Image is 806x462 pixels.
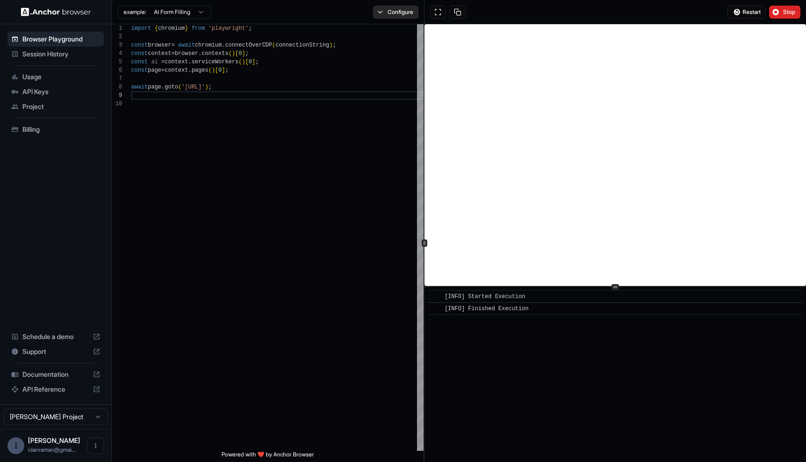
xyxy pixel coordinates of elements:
span: '[URL]' [181,84,205,90]
span: ; [245,50,249,57]
span: page [148,67,161,74]
span: ai [151,59,158,65]
span: idanraman@gmail.com [28,446,76,453]
span: const [131,59,148,65]
button: Copy session ID [450,6,466,19]
div: Documentation [7,367,104,382]
span: . [198,50,201,57]
div: Usage [7,69,104,84]
span: ] [222,67,225,74]
div: Session History [7,47,104,61]
div: API Reference [7,382,104,397]
div: Project [7,99,104,114]
span: import [131,25,151,32]
div: 10 [112,100,122,108]
span: serviceWorkers [192,59,239,65]
span: . [188,59,191,65]
span: page [148,84,161,90]
div: Support [7,344,104,359]
span: connectOverCDP [225,42,272,48]
div: 8 [112,83,122,91]
span: Support [22,347,89,356]
span: API Keys [22,87,100,96]
span: await [178,42,195,48]
span: Browser Playground [22,34,100,44]
span: 0 [218,67,222,74]
span: [ [245,59,249,65]
span: ) [205,84,208,90]
div: 4 [112,49,122,58]
button: Open menu [87,437,104,454]
div: 6 [112,66,122,75]
span: context [165,67,188,74]
span: const [131,50,148,57]
span: 0 [249,59,252,65]
span: [INFO] Finished Execution [445,306,528,312]
span: Documentation [22,370,89,379]
span: = [171,42,174,48]
span: [INFO] Started Execution [445,293,525,300]
span: Schedule a demo [22,332,89,341]
button: Open in full screen [430,6,446,19]
span: pages [192,67,208,74]
span: [ [235,50,238,57]
span: goto [165,84,178,90]
span: } [185,25,188,32]
div: Schedule a demo [7,329,104,344]
span: Powered with ❤️ by Anchor Browser [222,451,314,462]
span: = [171,50,174,57]
span: const [131,42,148,48]
span: await [131,84,148,90]
span: . [222,42,225,48]
span: context [165,59,188,65]
span: const [131,67,148,74]
span: chromium [158,25,185,32]
span: Session History [22,49,100,59]
div: 2 [112,33,122,41]
span: ; [208,84,212,90]
span: ( [208,67,212,74]
span: ) [242,59,245,65]
span: browser [148,42,171,48]
span: ( [229,50,232,57]
span: 0 [238,50,242,57]
span: context [148,50,171,57]
div: I [7,437,24,454]
img: Anchor Logo [21,7,91,16]
span: ​ [433,292,438,301]
span: ( [178,84,181,90]
span: ] [242,50,245,57]
span: ) [232,50,235,57]
span: . [188,67,191,74]
span: Idan Raman [28,436,80,444]
button: Restart [727,6,765,19]
span: ( [238,59,242,65]
span: Project [22,102,100,111]
span: Stop [783,8,796,16]
span: ; [249,25,252,32]
span: connectionString [276,42,329,48]
button: Stop [769,6,800,19]
button: Configure [373,6,418,19]
span: [ [215,67,218,74]
span: ; [333,42,336,48]
div: 3 [112,41,122,49]
div: 1 [112,24,122,33]
span: Usage [22,72,100,82]
span: . [161,84,165,90]
div: Billing [7,122,104,137]
span: browser [175,50,198,57]
span: ] [252,59,255,65]
span: ; [225,67,229,74]
span: contexts [201,50,229,57]
span: 'playwright' [208,25,249,32]
div: 9 [112,91,122,100]
div: API Keys [7,84,104,99]
span: ( [272,42,276,48]
span: Billing [22,125,100,134]
span: { [154,25,158,32]
div: 5 [112,58,122,66]
span: Restart [743,8,761,16]
div: Browser Playground [7,32,104,47]
span: = [161,67,165,74]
